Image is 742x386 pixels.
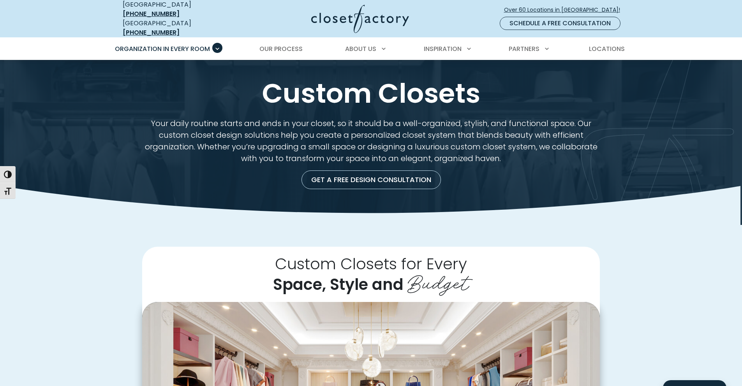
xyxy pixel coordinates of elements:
a: Schedule a Free Consultation [500,17,620,30]
span: Partners [509,44,539,53]
div: [GEOGRAPHIC_DATA] [123,19,236,37]
span: Over 60 Locations in [GEOGRAPHIC_DATA]! [504,6,626,14]
img: Closet Factory Logo [311,5,409,33]
a: Over 60 Locations in [GEOGRAPHIC_DATA]! [504,3,627,17]
h1: Custom Closets [121,79,621,108]
p: Your daily routine starts and ends in your closet, so it should be a well-organized, stylish, and... [142,118,600,164]
span: Budget [407,265,469,297]
span: Space, Style and [273,274,404,295]
a: [PHONE_NUMBER] [123,9,180,18]
nav: Primary Menu [109,38,633,60]
span: Custom Closets for Every [275,253,467,275]
span: Our Process [259,44,303,53]
span: About Us [345,44,376,53]
span: Inspiration [424,44,462,53]
a: Get a Free Design Consultation [301,170,441,189]
a: [PHONE_NUMBER] [123,28,180,37]
span: Organization in Every Room [115,44,210,53]
span: Locations [589,44,625,53]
